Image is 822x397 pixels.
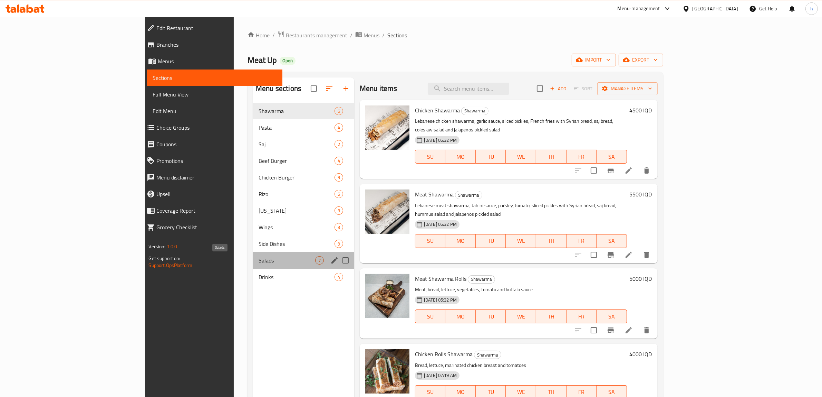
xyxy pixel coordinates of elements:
span: Drinks [259,273,335,281]
span: SA [599,152,624,162]
button: Branch-specific-item [602,247,619,263]
span: TU [478,236,503,246]
div: [US_STATE]3 [253,202,354,219]
a: Edit menu item [625,251,633,259]
span: FR [569,387,594,397]
div: Chicken Burger9 [253,169,354,186]
span: Shawarma [462,107,488,115]
button: TU [476,234,506,248]
div: items [335,107,343,115]
span: MO [448,387,473,397]
span: Coverage Report [156,206,277,215]
button: export [619,54,663,66]
span: Edit Menu [153,107,277,115]
span: Restaurants management [286,31,347,39]
span: Promotions [156,157,277,165]
span: Open [280,58,296,64]
span: 5 [335,191,343,197]
span: Select all sections [307,81,321,96]
span: Upsell [156,190,277,198]
span: WE [509,387,533,397]
span: Select section [533,81,547,96]
span: [DATE] 07:19 AM [421,372,460,379]
span: Shawarma [468,275,495,283]
button: WE [506,234,536,248]
span: Choice Groups [156,123,277,132]
div: Shawarma [259,107,335,115]
span: Full Menu View [153,90,277,99]
div: items [335,223,343,231]
span: Menu disclaimer [156,173,277,182]
span: Get support on: [148,254,180,263]
span: [US_STATE] [259,206,335,215]
button: FR [567,310,597,323]
button: Manage items [597,82,658,95]
div: Kentucky [259,206,335,215]
img: Chicken Rolls Shawarma [365,349,409,394]
span: Select to update [587,323,601,338]
li: / [350,31,352,39]
span: Meat Shawarma [415,189,454,200]
div: Menu-management [618,4,660,13]
button: delete [638,247,655,263]
h6: 4500 IQD [630,105,652,115]
a: Edit menu item [625,326,633,334]
a: Coupons [141,136,282,153]
span: 9 [335,174,343,181]
button: TH [536,310,567,323]
span: Menus [364,31,379,39]
button: Branch-specific-item [602,162,619,179]
div: Saj2 [253,136,354,153]
div: items [335,240,343,248]
span: WE [509,152,533,162]
span: TU [478,312,503,322]
span: 3 [335,224,343,231]
div: Shawarma6 [253,103,354,119]
span: export [624,56,658,64]
span: Side Dishes [259,240,335,248]
a: Menus [355,31,379,40]
button: TU [476,150,506,164]
span: Sort sections [321,80,338,97]
span: 1.0.0 [167,242,177,251]
a: Choice Groups [141,119,282,136]
p: Lebanese meat shawarma, tahini sauce, parsley, tomato, sliced pickles with Syrian bread, saj brea... [415,201,627,219]
div: Open [280,57,296,65]
h6: 5500 IQD [630,190,652,199]
div: Salads7edit [253,252,354,269]
h6: 4000 IQD [630,349,652,359]
span: TH [539,236,564,246]
span: Sections [153,74,277,82]
span: Grocery Checklist [156,223,277,231]
a: Edit Restaurant [141,20,282,36]
button: SU [415,234,445,248]
button: TH [536,150,567,164]
div: Drinks4 [253,269,354,285]
button: MO [445,310,476,323]
span: 2 [335,141,343,148]
p: Bread, lettuce, marinated chicken breast and tomatoes [415,361,627,370]
button: edit [329,255,340,266]
div: items [335,123,343,132]
button: TH [536,234,567,248]
span: import [577,56,610,64]
a: Grocery Checklist [141,219,282,236]
div: Wings3 [253,219,354,236]
span: TU [478,152,503,162]
div: items [335,157,343,165]
div: items [335,173,343,182]
span: Chicken Burger [259,173,335,182]
span: MO [448,236,473,246]
span: SU [418,312,443,322]
div: Rizo [259,190,335,198]
div: Rizo5 [253,186,354,202]
span: SU [418,152,443,162]
span: SU [418,236,443,246]
a: Full Menu View [147,86,282,103]
span: Beef Burger [259,157,335,165]
span: Wings [259,223,335,231]
img: Chicken Shawarma [365,105,409,150]
a: Promotions [141,153,282,169]
span: SA [599,387,624,397]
